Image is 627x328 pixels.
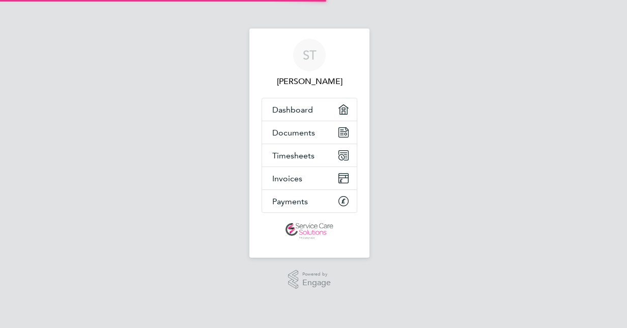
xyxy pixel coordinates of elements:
a: ST[PERSON_NAME] [262,39,357,88]
a: Payments [262,190,357,212]
span: Timesheets [272,151,315,160]
a: Documents [262,121,357,144]
span: Engage [302,279,331,287]
span: Dashboard [272,105,313,115]
span: ST [303,48,317,62]
nav: Main navigation [249,29,369,258]
a: Invoices [262,167,357,189]
span: Powered by [302,270,331,279]
span: Sharon Trippier [262,75,357,88]
a: Timesheets [262,144,357,167]
span: Invoices [272,174,302,183]
a: Dashboard [262,98,357,121]
img: servicecare-logo-retina.png [286,223,333,239]
a: Powered byEngage [288,270,331,289]
span: Payments [272,197,308,206]
span: Documents [272,128,315,138]
a: Go to home page [262,223,357,239]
